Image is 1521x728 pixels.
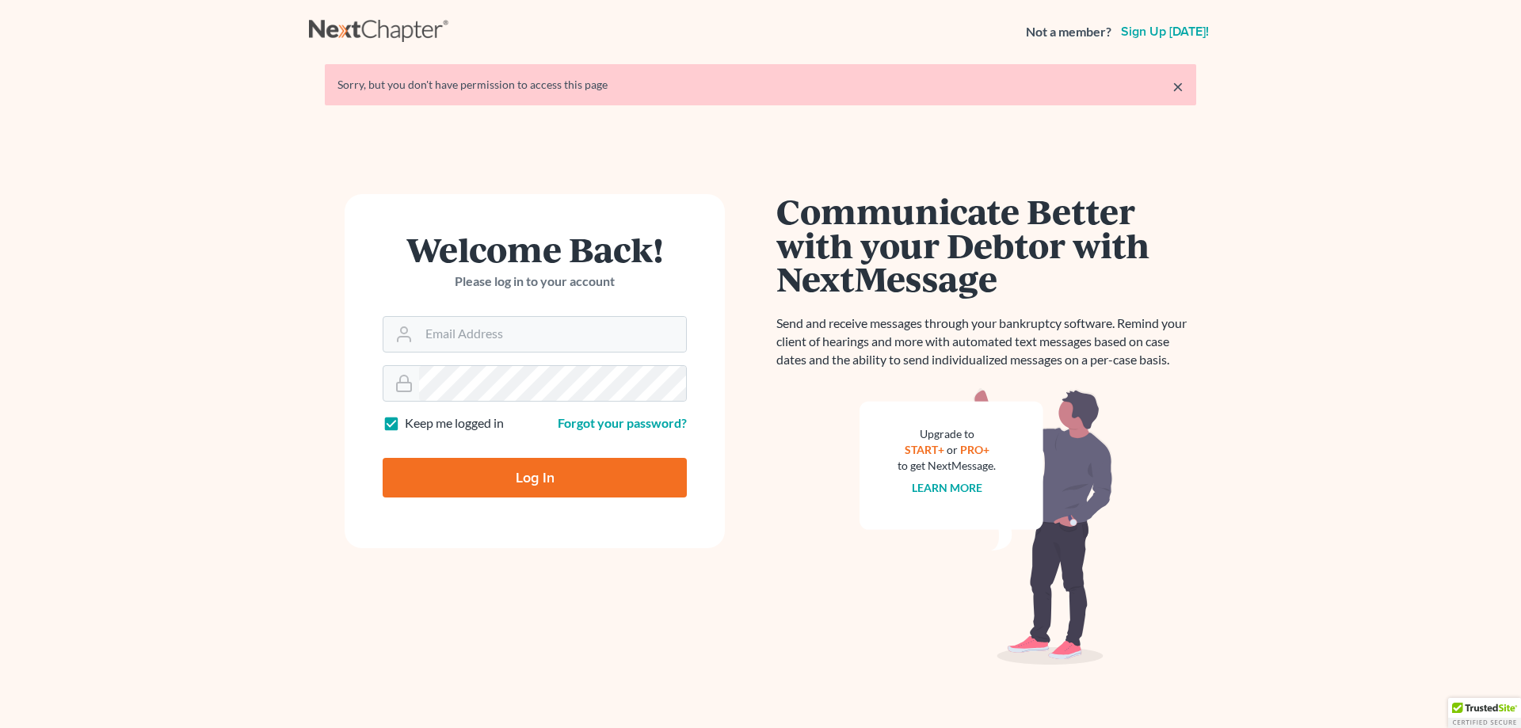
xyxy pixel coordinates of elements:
input: Email Address [419,317,686,352]
label: Keep me logged in [405,414,504,433]
div: Upgrade to [898,426,996,442]
p: Send and receive messages through your bankruptcy software. Remind your client of hearings and mo... [776,314,1196,369]
div: to get NextMessage. [898,458,996,474]
strong: Not a member? [1026,23,1111,41]
h1: Communicate Better with your Debtor with NextMessage [776,194,1196,295]
a: × [1172,77,1184,96]
a: PRO+ [960,443,989,456]
span: or [947,443,958,456]
h1: Welcome Back! [383,232,687,266]
img: nextmessage_bg-59042aed3d76b12b5cd301f8e5b87938c9018125f34e5fa2b7a6b67550977c72.svg [860,388,1113,665]
a: Learn more [912,481,982,494]
input: Log In [383,458,687,497]
div: TrustedSite Certified [1448,698,1521,728]
a: Sign up [DATE]! [1118,25,1212,38]
a: Forgot your password? [558,415,687,430]
a: START+ [905,443,944,456]
p: Please log in to your account [383,273,687,291]
div: Sorry, but you don't have permission to access this page [337,77,1184,93]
